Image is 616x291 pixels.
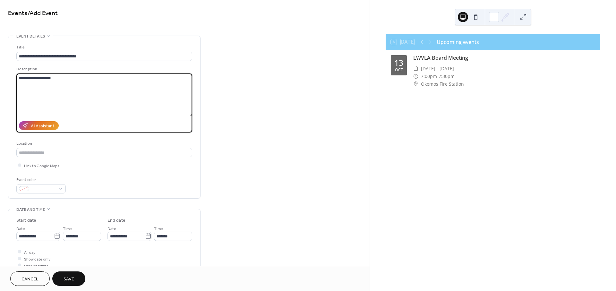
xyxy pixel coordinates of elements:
div: Start date [16,217,36,224]
button: Save [52,271,85,286]
div: Event color [16,176,64,183]
div: ​ [413,80,418,88]
span: Date [16,225,25,232]
span: / Add Event [28,7,58,20]
span: Date [107,225,116,232]
div: Location [16,140,191,147]
a: Events [8,7,28,20]
span: Date and time [16,206,45,213]
span: - [437,73,439,80]
div: Oct [395,68,403,72]
span: Time [63,225,72,232]
div: Description [16,66,191,73]
span: Show date only [24,256,50,262]
span: 7:00pm [421,73,437,80]
span: 7:30pm [439,73,455,80]
div: 13 [394,59,403,67]
span: All day [24,249,35,256]
span: Hide end time [24,262,48,269]
span: Time [154,225,163,232]
button: Cancel [10,271,50,286]
span: Save [64,276,74,283]
span: Link to Google Maps [24,162,59,169]
div: AI Assistant [31,123,54,129]
div: Title [16,44,191,51]
span: [DATE] - [DATE] [421,65,454,73]
div: End date [107,217,125,224]
span: Event details [16,33,45,40]
div: ​ [413,73,418,80]
div: LWVLA Board Meeting [413,54,595,62]
button: AI Assistant [19,121,59,130]
div: ​ [413,65,418,73]
span: Okemos Fire Station [421,80,464,88]
span: Cancel [21,276,38,283]
div: Upcoming events [437,38,479,46]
